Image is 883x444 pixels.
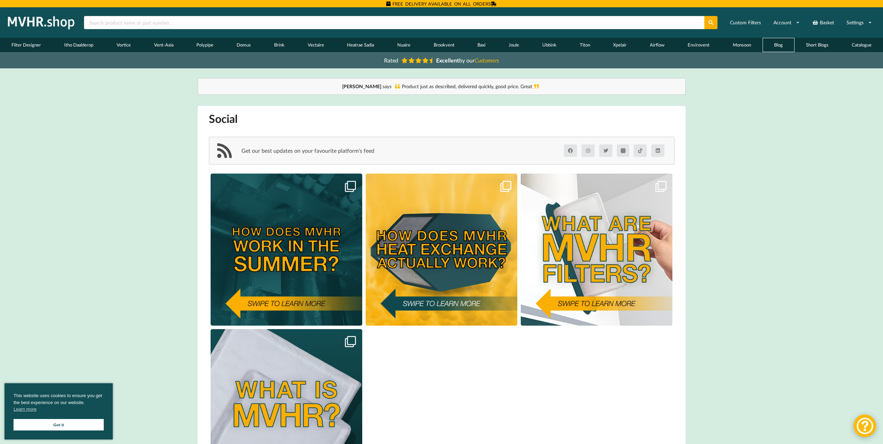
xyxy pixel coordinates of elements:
[497,38,531,52] a: Joule
[466,38,497,52] a: Baxi
[366,174,517,325] img: How Does MVHR Heat Exchange Actually Work?
[262,38,296,52] a: Brink
[602,38,638,52] a: Xpelair
[721,38,763,52] a: Monsoon
[436,57,459,64] b: Excellent
[5,383,113,439] div: cookieconsent
[225,38,263,52] a: Domus
[769,16,804,29] a: Account
[14,406,36,413] a: cookies - Learn more
[842,16,876,29] a: Settings
[475,57,499,64] i: Customers
[568,38,602,52] a: Titon
[725,16,765,29] a: Custom Filters
[142,38,185,52] a: Vent-Axia
[638,38,676,52] a: Airflow
[84,16,704,29] input: Search product name or part number...
[209,111,674,126] h1: Social
[795,38,840,52] a: Short Blogs
[336,38,386,52] a: Heatrae Sadia
[436,57,499,64] span: by our
[296,38,336,52] a: Vectaire
[205,83,678,90] div: Product just as described, delivered quickly, good price. Great
[422,38,466,52] a: Brookvent
[384,57,398,64] span: Rated
[14,419,104,430] a: Got it cookie
[676,38,721,52] a: Envirovent
[211,174,362,325] img: How Does MVHR Work In Summer?
[808,16,839,29] a: Basket
[531,38,568,52] a: Ubbink
[379,55,504,66] a: Rated Excellentby ourCustomers
[386,38,422,52] a: Nuaire
[241,147,374,155] p: Get our best updates on your favourite platform's feed
[105,38,142,52] a: Vortice
[53,38,105,52] a: Itho Daalderop
[383,83,392,89] i: says
[763,38,795,52] a: Blog
[521,174,672,325] img: What Are MVHR Filters?
[14,392,104,414] span: This website uses cookies to ensure you get the best experience on our website.
[5,14,78,31] img: mvhr.shop.png
[342,83,381,89] b: [PERSON_NAME]
[840,38,883,52] a: Catalogue
[185,38,225,52] a: Polypipe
